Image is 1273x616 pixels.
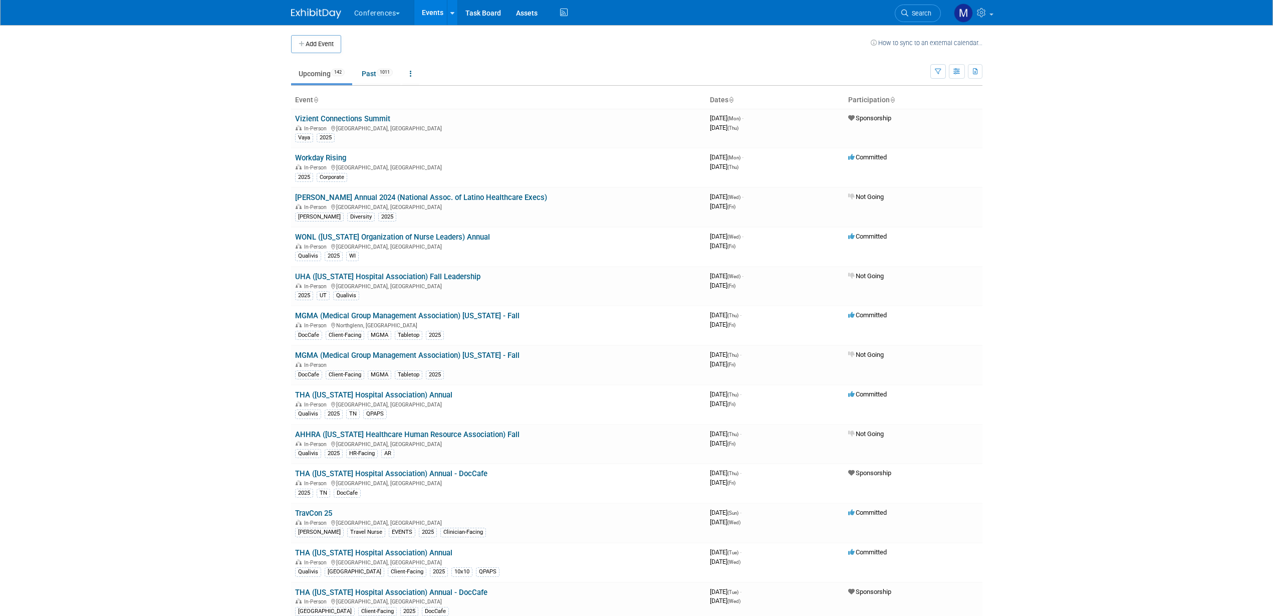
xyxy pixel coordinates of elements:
img: In-Person Event [296,559,302,564]
span: In-Person [304,559,330,566]
span: - [742,114,743,122]
a: THA ([US_STATE] Hospital Association) Annual [295,390,452,399]
div: 10x10 [451,567,472,576]
span: In-Person [304,401,330,408]
span: Not Going [848,272,884,280]
span: (Thu) [727,432,738,437]
span: [DATE] [710,272,743,280]
span: Committed [848,509,887,516]
span: (Mon) [727,116,740,121]
a: TravCon 25 [295,509,332,518]
div: [GEOGRAPHIC_DATA], [GEOGRAPHIC_DATA] [295,124,702,132]
span: - [740,311,741,319]
span: (Fri) [727,441,735,447]
div: 2025 [295,173,313,182]
th: Dates [706,92,844,109]
div: DocCafe [295,370,322,379]
span: (Mon) [727,155,740,160]
span: Committed [848,390,887,398]
img: In-Person Event [296,598,302,603]
span: - [740,390,741,398]
img: In-Person Event [296,283,302,288]
span: (Tue) [727,550,738,555]
span: [DATE] [710,588,741,595]
span: (Fri) [727,204,735,210]
div: EVENTS [389,528,415,537]
span: [DATE] [710,153,743,161]
span: [DATE] [710,469,741,477]
div: [GEOGRAPHIC_DATA], [GEOGRAPHIC_DATA] [295,242,702,250]
div: Client-Facing [388,567,426,576]
div: Travel Nurse [347,528,385,537]
img: In-Person Event [296,322,302,327]
div: DocCafe [334,489,361,498]
div: [GEOGRAPHIC_DATA] [295,607,355,616]
span: (Wed) [727,274,740,279]
span: [DATE] [710,242,735,250]
a: Workday Rising [295,153,346,162]
span: (Fri) [727,322,735,328]
span: Sponsorship [848,469,891,477]
div: [PERSON_NAME] [295,528,344,537]
span: Committed [848,153,887,161]
span: In-Person [304,283,330,290]
div: MGMA [368,331,391,340]
img: Marygrace LeGros [954,4,973,23]
a: THA ([US_STATE] Hospital Association) Annual [295,548,452,557]
div: UT [317,291,330,300]
div: [GEOGRAPHIC_DATA] [325,567,384,576]
div: [GEOGRAPHIC_DATA], [GEOGRAPHIC_DATA] [295,163,702,171]
a: Search [895,5,941,22]
span: (Thu) [727,313,738,318]
div: [GEOGRAPHIC_DATA], [GEOGRAPHIC_DATA] [295,518,702,526]
span: In-Person [304,362,330,368]
div: DocCafe [422,607,449,616]
span: - [742,272,743,280]
span: (Fri) [727,283,735,289]
div: MGMA [368,370,391,379]
span: [DATE] [710,233,743,240]
img: In-Person Event [296,441,302,446]
span: (Thu) [727,392,738,397]
span: - [740,469,741,477]
span: (Tue) [727,589,738,595]
span: (Wed) [727,559,740,565]
a: Upcoming142 [291,64,352,83]
div: 2025 [426,370,444,379]
button: Add Event [291,35,341,53]
span: (Thu) [727,352,738,358]
span: - [740,430,741,438]
span: Committed [848,233,887,240]
img: In-Person Event [296,204,302,209]
img: In-Person Event [296,401,302,406]
a: MGMA (Medical Group Management Association) [US_STATE] - Fall [295,311,520,320]
span: [DATE] [710,311,741,319]
span: (Thu) [727,471,738,476]
span: [DATE] [710,597,740,604]
span: (Thu) [727,164,738,170]
span: In-Person [304,480,330,487]
div: [GEOGRAPHIC_DATA], [GEOGRAPHIC_DATA] [295,440,702,448]
div: HR-Facing [346,449,378,458]
span: In-Person [304,598,330,605]
div: 2025 [325,409,343,419]
div: Tabletop [395,370,422,379]
th: Participation [844,92,982,109]
span: (Fri) [727,401,735,407]
span: - [742,153,743,161]
span: Sponsorship [848,588,891,595]
div: QPAPS [363,409,387,419]
span: (Fri) [727,244,735,249]
span: 1011 [377,69,393,76]
div: 2025 [295,291,313,300]
span: [DATE] [710,360,735,368]
span: - [742,233,743,240]
span: [DATE] [710,114,743,122]
div: WI [346,252,359,261]
span: [DATE] [710,558,740,565]
span: (Wed) [727,598,740,604]
span: [DATE] [710,479,735,486]
div: [GEOGRAPHIC_DATA], [GEOGRAPHIC_DATA] [295,282,702,290]
div: QPAPS [476,567,499,576]
span: [DATE] [710,400,735,407]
